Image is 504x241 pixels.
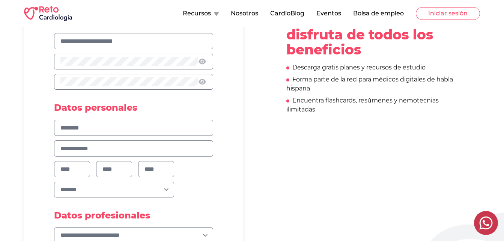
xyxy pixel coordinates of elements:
[231,9,258,18] button: Nosotros
[353,9,404,18] button: Bolsa de empleo
[183,9,219,18] button: Recursos
[286,96,454,114] div: Encuentra flashcards, resúmenes y nemotecnias ilimitadas
[286,12,454,57] p: Hazte miembro y disfruta de todos los beneficios
[24,6,72,21] img: RETO Cardio Logo
[54,209,213,221] h2: Datos profesionales
[270,9,304,18] button: CardioBlog
[286,63,454,72] div: Descarga gratis planes y recursos de estudio
[416,7,480,20] button: Iniciar sesión
[286,75,454,93] div: Forma parte de la red para médicos digitales de habla hispana
[316,9,341,18] button: Eventos
[54,102,213,114] h2: Datos personales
